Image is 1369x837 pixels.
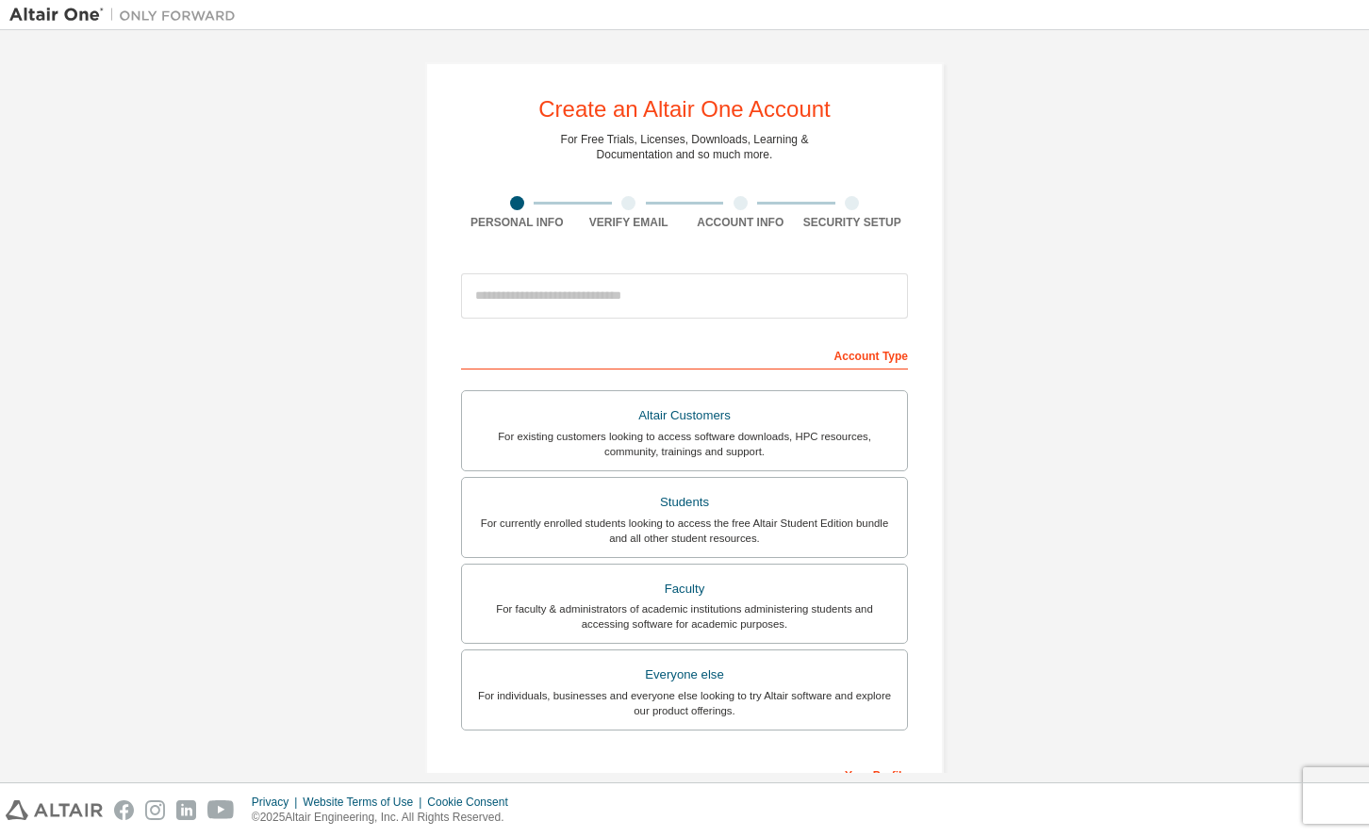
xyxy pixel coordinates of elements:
div: For Free Trials, Licenses, Downloads, Learning & Documentation and so much more. [561,132,809,162]
div: Create an Altair One Account [538,98,831,121]
div: Faculty [473,576,896,602]
div: Security Setup [797,215,909,230]
div: Students [473,489,896,516]
img: linkedin.svg [176,800,196,820]
div: Cookie Consent [427,795,519,810]
div: For currently enrolled students looking to access the free Altair Student Edition bundle and all ... [473,516,896,546]
div: Verify Email [573,215,685,230]
div: Account Type [461,339,908,369]
img: facebook.svg [114,800,134,820]
p: © 2025 Altair Engineering, Inc. All Rights Reserved. [252,810,520,826]
img: instagram.svg [145,800,165,820]
div: Everyone else [473,662,896,688]
img: altair_logo.svg [6,800,103,820]
div: Your Profile [461,759,908,789]
div: For existing customers looking to access software downloads, HPC resources, community, trainings ... [473,429,896,459]
img: Altair One [9,6,245,25]
div: Account Info [684,215,797,230]
div: For individuals, businesses and everyone else looking to try Altair software and explore our prod... [473,688,896,718]
img: youtube.svg [207,800,235,820]
div: Personal Info [461,215,573,230]
div: Altair Customers [473,402,896,429]
div: Privacy [252,795,303,810]
div: Website Terms of Use [303,795,427,810]
div: For faculty & administrators of academic institutions administering students and accessing softwa... [473,601,896,632]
